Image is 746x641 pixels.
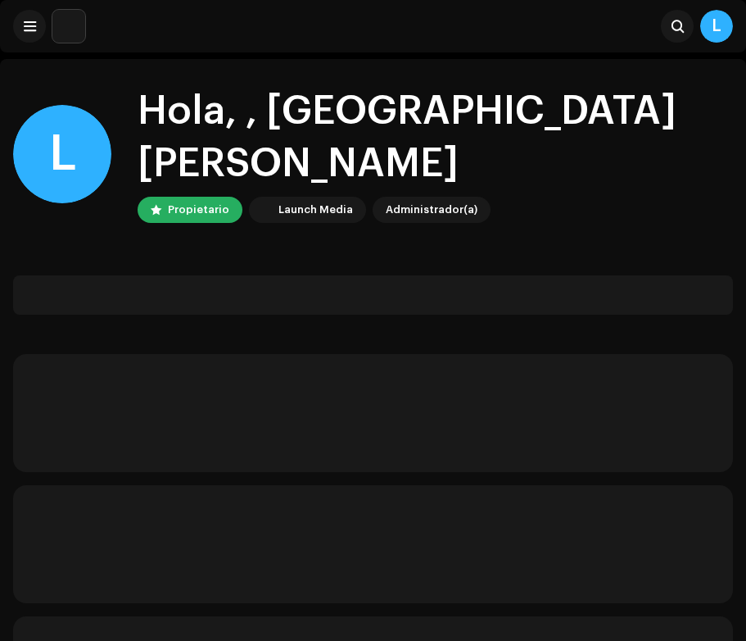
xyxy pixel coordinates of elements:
div: Administrador(a) [386,200,477,220]
div: L [700,10,733,43]
img: b0ad06a2-fc67-4620-84db-15bc5929e8a0 [52,10,85,43]
div: L [13,105,111,203]
img: b0ad06a2-fc67-4620-84db-15bc5929e8a0 [252,200,272,220]
div: Propietario [168,200,229,220]
div: Launch Media [278,200,353,220]
div: Hola, , [GEOGRAPHIC_DATA][PERSON_NAME] [138,85,733,190]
